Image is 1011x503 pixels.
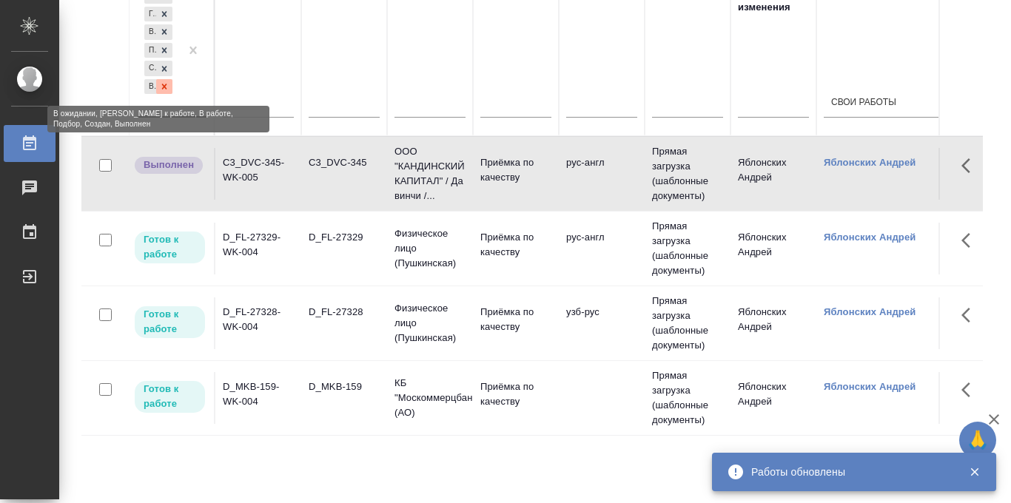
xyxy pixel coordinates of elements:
[480,305,551,334] p: Приёмка по качеству
[824,381,916,392] a: Яблонских Андрей
[824,232,916,243] a: Яблонских Андрей
[215,372,301,424] td: D_MKB-159-WK-004
[394,376,466,420] p: КБ "Москоммерцбанк" (АО)
[143,59,174,78] div: В ожидании, Готов к работе, В работе, Подбор, Создан, Выполнен
[144,61,156,76] div: Создан
[144,158,194,172] p: Выполнен
[309,379,380,394] div: D_MKB-159
[144,232,196,262] p: Готов к работе
[480,155,551,185] p: Приёмка по качеству
[133,379,206,414] div: Исполнитель может приступить к работе
[144,79,156,95] div: Выполнен
[953,372,988,408] button: Здесь прячутся важные кнопки
[394,301,466,345] p: Физическое лицо (Пушкинская)
[751,465,947,479] div: Работы обновлены
[144,307,196,337] p: Готов к работе
[645,286,730,360] td: Прямая загрузка (шаблонные документы)
[824,157,916,168] a: Яблонских Андрей
[730,372,816,424] td: Яблонских Андрей
[309,305,380,320] div: D_FL-27328
[730,297,816,349] td: Яблонских Андрей
[144,7,156,22] div: Готов к работе
[394,144,466,203] p: ООО "КАНДИНСКИЙ КАПИТАЛ" / Да винчи /...
[730,223,816,274] td: Яблонских Андрей
[309,230,380,245] div: D_FL-27329
[645,137,730,211] td: Прямая загрузка (шаблонные документы)
[133,155,206,175] div: Исполнитель завершил работу
[215,297,301,349] td: D_FL-27328-WK-004
[215,223,301,274] td: D_FL-27329-WK-004
[824,306,916,317] a: Яблонских Андрей
[309,155,380,170] div: C3_DVC-345
[959,422,996,459] button: 🙏
[394,226,466,271] p: Физическое лицо (Пушкинская)
[144,43,156,58] div: Подбор
[143,5,174,24] div: В ожидании, Готов к работе, В работе, Подбор, Создан, Выполнен
[831,96,896,109] div: Свои работы
[144,382,196,411] p: Готов к работе
[645,212,730,286] td: Прямая загрузка (шаблонные документы)
[143,41,174,60] div: В ожидании, Готов к работе, В работе, Подбор, Создан, Выполнен
[959,465,990,479] button: Закрыть
[559,148,645,200] td: рус-англ
[965,425,990,456] span: 🙏
[144,24,156,40] div: В работе
[953,223,988,258] button: Здесь прячутся важные кнопки
[133,305,206,340] div: Исполнитель может приступить к работе
[953,148,988,183] button: Здесь прячутся важные кнопки
[730,148,816,200] td: Яблонских Андрей
[480,379,551,409] p: Приёмка по качеству
[953,297,988,333] button: Здесь прячутся важные кнопки
[645,361,730,435] td: Прямая загрузка (шаблонные документы)
[480,230,551,260] p: Приёмка по качеству
[559,223,645,274] td: рус-англ
[559,297,645,349] td: узб-рус
[143,23,174,41] div: В ожидании, Готов к работе, В работе, Подбор, Создан, Выполнен
[215,148,301,200] td: C3_DVC-345-WK-005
